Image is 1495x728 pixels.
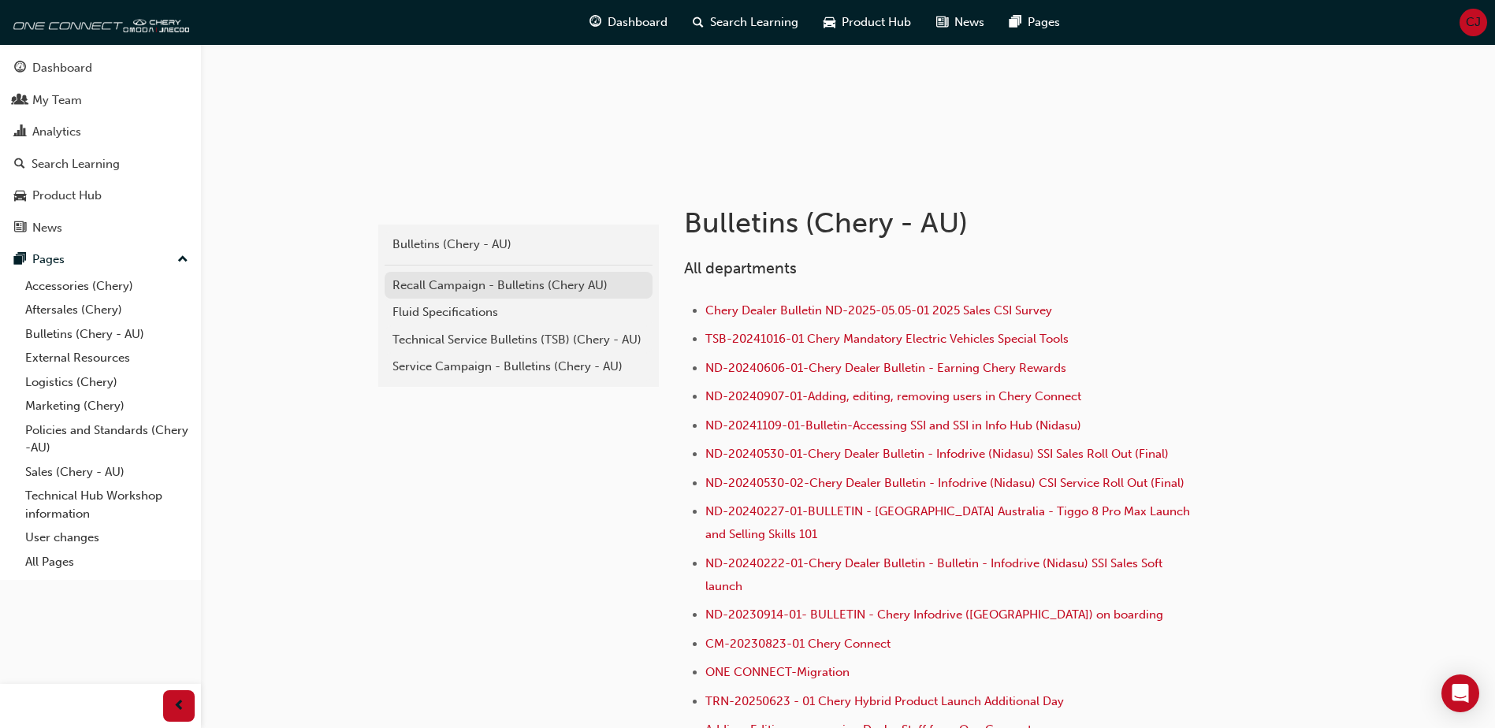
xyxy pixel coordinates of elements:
[19,322,195,347] a: Bulletins (Chery - AU)
[14,253,26,267] span: pages-icon
[6,181,195,210] a: Product Hub
[14,61,26,76] span: guage-icon
[392,303,645,321] div: Fluid Specifications
[705,332,1069,346] a: TSB-20241016-01 Chery Mandatory Electric Vehicles Special Tools
[811,6,924,39] a: car-iconProduct Hub
[705,418,1081,433] a: ND-20241109-01-Bulletin-Accessing SSI and SSI in Info Hub (Nidasu)
[680,6,811,39] a: search-iconSearch Learning
[6,50,195,245] button: DashboardMy TeamAnalyticsSearch LearningProduct HubNews
[6,54,195,83] a: Dashboard
[1466,13,1481,32] span: CJ
[14,94,26,108] span: people-icon
[385,231,653,258] a: Bulletins (Chery - AU)
[705,607,1163,622] a: ND-20230914-01- BULLETIN - Chery Infodrive ([GEOGRAPHIC_DATA]) on boarding
[705,694,1064,708] a: TRN-20250623 - 01 Chery Hybrid Product Launch Additional Day
[32,187,102,205] div: Product Hub
[997,6,1073,39] a: pages-iconPages
[19,346,195,370] a: External Resources
[32,123,81,141] div: Analytics
[6,245,195,274] button: Pages
[1010,13,1021,32] span: pages-icon
[608,13,668,32] span: Dashboard
[32,91,82,110] div: My Team
[693,13,704,32] span: search-icon
[32,219,62,237] div: News
[684,259,797,277] span: All departments
[6,86,195,115] a: My Team
[710,13,798,32] span: Search Learning
[705,389,1081,403] a: ND-20240907-01-Adding, editing, removing users in Chery Connect
[936,13,948,32] span: news-icon
[32,251,65,269] div: Pages
[19,550,195,574] a: All Pages
[705,447,1169,461] a: ND-20240530-01-Chery Dealer Bulletin - Infodrive (Nidasu) SSI Sales Roll Out (Final)
[589,13,601,32] span: guage-icon
[14,221,26,236] span: news-icon
[577,6,680,39] a: guage-iconDashboard
[19,370,195,395] a: Logistics (Chery)
[705,637,891,651] a: CM-20230823-01 Chery Connect
[19,526,195,550] a: User changes
[705,476,1184,490] a: ND-20240530-02-Chery Dealer Bulletin - Infodrive (Nidasu) CSI Service Roll Out (Final)
[924,6,997,39] a: news-iconNews
[173,696,185,716] span: prev-icon
[392,236,645,254] div: Bulletins (Chery - AU)
[1441,674,1479,712] div: Open Intercom Messenger
[705,361,1066,375] a: ND-20240606-01-Chery Dealer Bulletin - Earning Chery Rewards
[19,484,195,526] a: Technical Hub Workshop information
[32,59,92,77] div: Dashboard
[392,358,645,376] div: Service Campaign - Bulletins (Chery - AU)
[1460,9,1487,36] button: CJ
[6,117,195,147] a: Analytics
[19,418,195,460] a: Policies and Standards (Chery -AU)
[19,298,195,322] a: Aftersales (Chery)
[8,6,189,38] img: oneconnect
[842,13,911,32] span: Product Hub
[705,556,1166,593] a: ND-20240222-01-Chery Dealer Bulletin - Bulletin - Infodrive (Nidasu) SSI Sales Soft launch
[824,13,835,32] span: car-icon
[392,331,645,349] div: Technical Service Bulletins (TSB) (Chery - AU)
[32,155,120,173] div: Search Learning
[14,158,25,172] span: search-icon
[684,206,1201,240] h1: Bulletins (Chery - AU)
[705,303,1052,318] a: Chery Dealer Bulletin ND-2025-05.05-01 2025 Sales CSI Survey
[385,299,653,326] a: Fluid Specifications
[705,665,850,679] a: ONE CONNECT-Migration
[177,250,188,270] span: up-icon
[385,272,653,299] a: Recall Campaign - Bulletins (Chery AU)
[954,13,984,32] span: News
[705,504,1193,541] a: ND-20240227-01-BULLETIN - [GEOGRAPHIC_DATA] Australia - Tiggo 8 Pro Max Launch and Selling Skills...
[6,214,195,243] a: News
[19,460,195,485] a: Sales (Chery - AU)
[385,326,653,354] a: Technical Service Bulletins (TSB) (Chery - AU)
[19,274,195,299] a: Accessories (Chery)
[6,150,195,179] a: Search Learning
[14,125,26,139] span: chart-icon
[19,394,195,418] a: Marketing (Chery)
[14,189,26,203] span: car-icon
[392,277,645,295] div: Recall Campaign - Bulletins (Chery AU)
[385,353,653,381] a: Service Campaign - Bulletins (Chery - AU)
[1028,13,1060,32] span: Pages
